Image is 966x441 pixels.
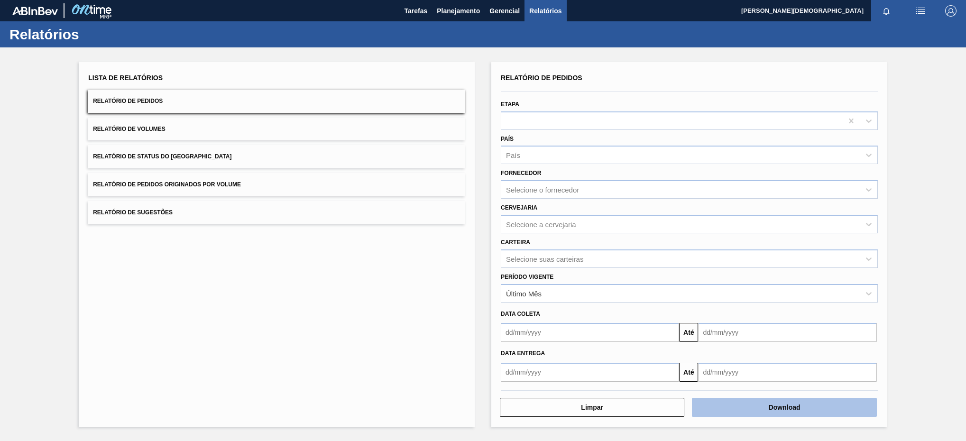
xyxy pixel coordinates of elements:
span: Lista de Relatórios [88,74,163,82]
span: Gerencial [489,5,520,17]
img: Logout [945,5,957,17]
button: Até [679,323,698,342]
input: dd/mm/yyyy [501,323,679,342]
button: Relatório de Sugestões [88,201,465,224]
button: Relatório de Pedidos Originados por Volume [88,173,465,196]
span: Tarefas [404,5,427,17]
span: Relatório de Pedidos [501,74,582,82]
img: TNhmsLtSVTkK8tSr43FrP2fwEKptu5GPRR3wAAAABJRU5ErkJggg== [12,7,58,15]
span: Relatório de Status do [GEOGRAPHIC_DATA] [93,153,231,160]
div: Selecione suas carteiras [506,255,583,263]
div: País [506,151,520,159]
span: Relatório de Pedidos [93,98,163,104]
span: Relatórios [529,5,561,17]
button: Notificações [871,4,902,18]
label: Carteira [501,239,530,246]
div: Último Mês [506,289,542,297]
input: dd/mm/yyyy [698,363,876,382]
span: Relatório de Volumes [93,126,165,132]
div: Selecione o fornecedor [506,186,579,194]
span: Data coleta [501,311,540,317]
button: Relatório de Volumes [88,118,465,141]
button: Até [679,363,698,382]
button: Download [692,398,876,417]
img: userActions [915,5,926,17]
label: Fornecedor [501,170,541,176]
button: Relatório de Pedidos [88,90,465,113]
span: Data entrega [501,350,545,357]
input: dd/mm/yyyy [698,323,876,342]
label: Período Vigente [501,274,553,280]
label: Etapa [501,101,519,108]
button: Limpar [500,398,684,417]
h1: Relatórios [9,29,178,40]
label: Cervejaria [501,204,537,211]
span: Relatório de Pedidos Originados por Volume [93,181,241,188]
label: País [501,136,514,142]
span: Relatório de Sugestões [93,209,173,216]
div: Selecione a cervejaria [506,220,576,228]
span: Planejamento [437,5,480,17]
button: Relatório de Status do [GEOGRAPHIC_DATA] [88,145,465,168]
input: dd/mm/yyyy [501,363,679,382]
